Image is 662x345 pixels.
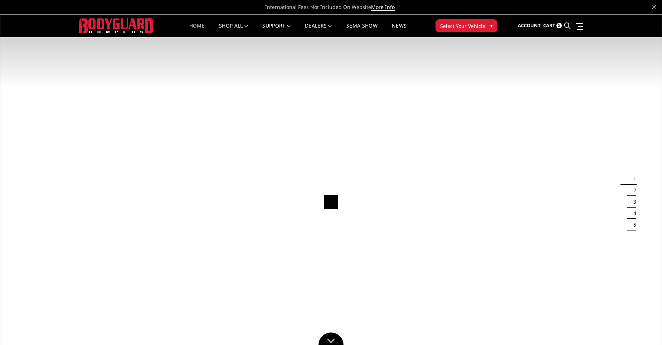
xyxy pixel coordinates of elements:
[219,23,248,37] a: shop all
[543,22,555,29] span: Cart
[262,23,291,37] a: Support
[629,219,636,230] button: 5 of 5
[305,23,332,37] a: Dealers
[189,23,205,37] a: Home
[490,22,493,29] span: ▾
[629,185,636,196] button: 2 of 5
[371,4,395,11] a: More Info
[318,332,344,345] a: Click to Down
[346,23,378,37] a: SEMA Show
[629,208,636,219] button: 4 of 5
[629,174,636,185] button: 1 of 5
[435,19,497,32] button: Select Your Vehicle
[392,23,407,37] a: News
[79,18,154,33] img: BODYGUARD BUMPERS
[556,23,562,28] span: 0
[440,22,485,30] span: Select Your Vehicle
[518,22,541,29] span: Account
[518,16,541,35] a: Account
[629,196,636,208] button: 3 of 5
[543,16,562,35] a: Cart 0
